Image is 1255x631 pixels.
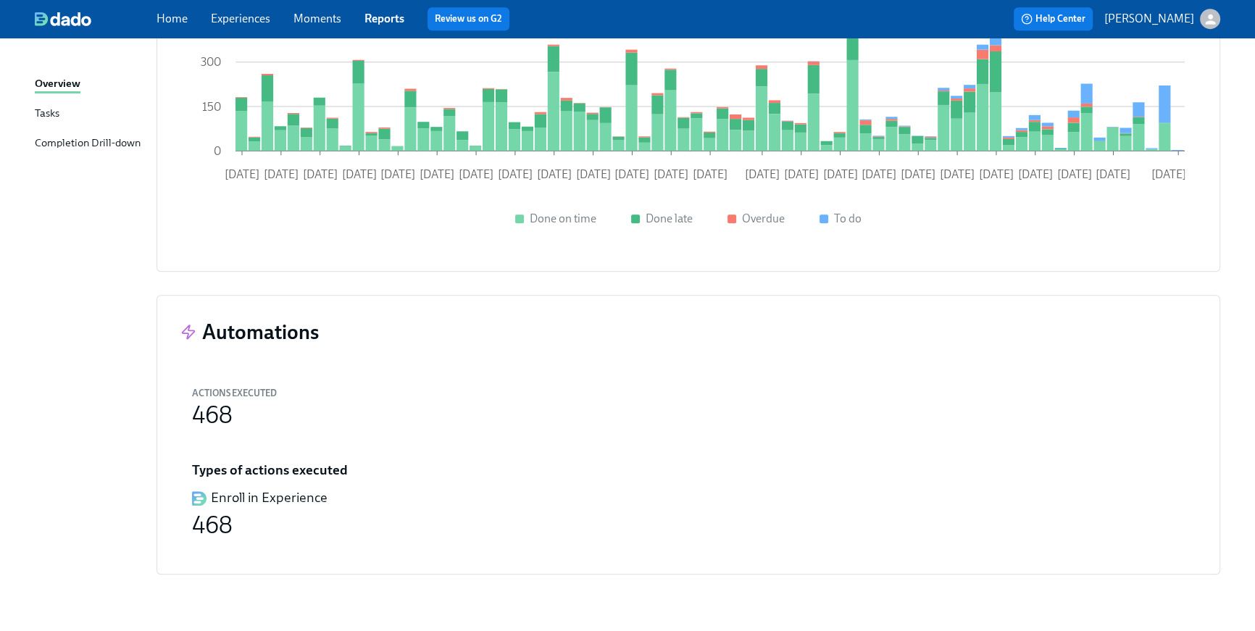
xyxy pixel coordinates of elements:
tspan: [DATE] [745,167,780,180]
tspan: [DATE] [862,167,896,180]
p: [PERSON_NAME] [1104,11,1194,27]
tspan: [DATE] [693,167,727,180]
tspan: 150 [202,99,221,113]
button: Review us on G2 [428,7,509,30]
tspan: [DATE] [575,167,610,180]
a: Review us on G2 [435,12,502,26]
tspan: [DATE] [537,167,572,180]
tspan: [DATE] [225,167,259,180]
tspan: [DATE] [303,167,338,180]
tspan: [DATE] [1151,167,1186,180]
div: 468 [192,511,233,533]
tspan: [DATE] [380,167,415,180]
button: [PERSON_NAME] [1104,9,1220,29]
img: integration tool icon [192,491,207,506]
tspan: [DATE] [1056,167,1091,180]
tspan: [DATE] [341,167,376,180]
span: 468 [192,401,233,429]
a: Reports [364,12,404,25]
tspan: [DATE] [264,167,299,180]
button: Help Center [1014,7,1093,30]
tspan: [DATE] [654,167,688,180]
tspan: 0 [214,144,221,158]
div: Done on time [530,211,596,227]
a: Overview [35,75,145,93]
tspan: [DATE] [979,167,1014,180]
div: Done late [646,211,693,227]
tspan: [DATE] [459,167,493,180]
tspan: [DATE] [940,167,975,180]
tspan: 300 [201,55,221,69]
div: Actions Executed [192,385,1185,401]
tspan: [DATE] [901,167,935,180]
a: Completion Drill-down [35,135,145,153]
tspan: [DATE] [1096,167,1130,180]
a: dado [35,12,157,26]
div: Overdue [742,211,785,227]
tspan: [DATE] [498,167,533,180]
a: Experiences [211,12,270,25]
tspan: [DATE] [420,167,454,180]
span: Help Center [1021,12,1085,26]
div: Completion Drill-down [35,135,141,153]
tspan: [DATE] [1018,167,1053,180]
a: Moments [293,12,341,25]
div: Overview [35,75,80,93]
div: Tasks [35,105,59,123]
div: Enroll in Experience [207,490,328,506]
tspan: [DATE] [614,167,649,180]
a: Tasks [35,105,145,123]
a: Home [157,12,188,25]
img: dado [35,12,91,26]
tspan: [DATE] [784,167,819,180]
div: To do [834,211,862,227]
tspan: [DATE] [822,167,857,180]
h3: Automations [202,319,319,345]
